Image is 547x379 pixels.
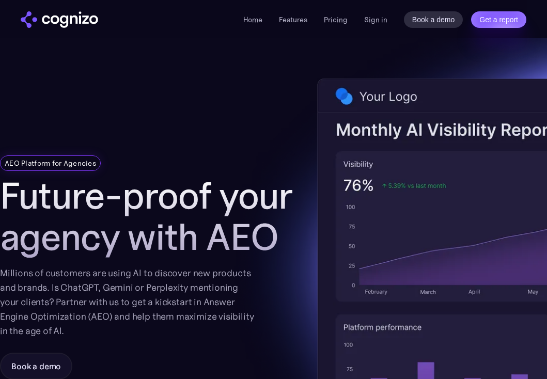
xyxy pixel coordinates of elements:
[5,158,96,168] div: AEO Platform for Agencies
[279,15,307,24] a: Features
[243,15,262,24] a: Home
[21,11,98,28] a: home
[404,11,463,28] a: Book a demo
[324,15,348,24] a: Pricing
[364,13,387,26] a: Sign in
[471,11,526,28] a: Get a report
[21,11,98,28] img: cognizo logo
[11,360,61,372] div: Book a demo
